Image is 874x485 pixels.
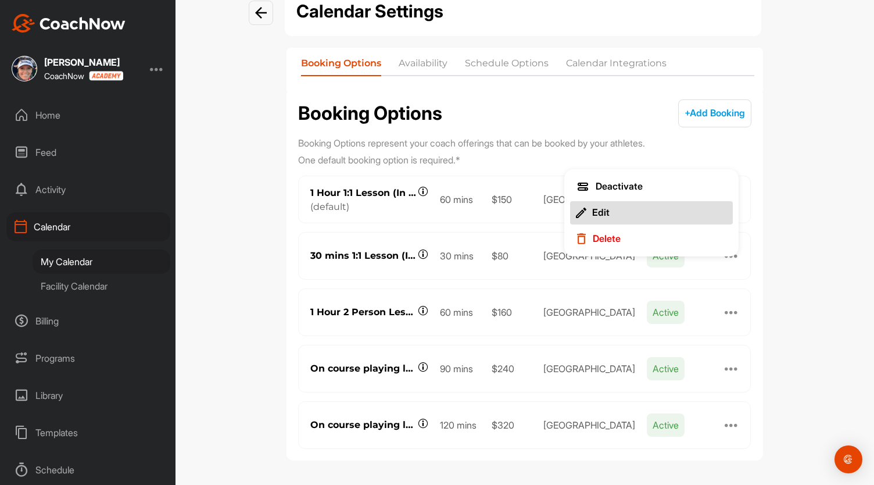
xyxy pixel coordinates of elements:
[486,249,538,263] div: $80
[834,445,862,473] div: Open Intercom Messenger
[399,56,447,75] li: Availability
[12,14,126,33] img: CoachNow
[570,201,733,224] button: Edit
[6,418,170,447] div: Templates
[310,362,418,375] div: On course playing lesson (90 mins)
[570,227,733,251] button: Delete
[298,136,751,150] p: Booking Options represent your coach offerings that can be booked by your athletes.
[486,192,538,206] div: $150
[465,56,549,75] li: Schedule Options
[538,362,641,376] div: [GEOGRAPHIC_DATA]
[647,357,685,380] span: Active
[576,208,586,218] img: editMenu
[298,99,442,127] h2: Booking Options
[678,99,751,127] button: +Add Booking
[592,206,610,219] div: Edit
[486,418,538,432] div: $320
[6,344,170,373] div: Programs
[6,455,170,484] div: Schedule
[44,58,123,67] div: [PERSON_NAME]
[486,362,538,376] div: $240
[434,249,486,263] div: 30 mins
[44,71,123,81] div: CoachNow
[310,187,418,199] div: 1 Hour 1:1 Lesson (In person)
[576,233,587,244] img: deleteMenu
[596,180,643,192] div: Deactivate
[566,56,667,75] li: Calendar Integrations
[434,418,486,432] div: 120 mins
[434,305,486,319] div: 60 mins
[33,274,170,298] div: Facility Calendar
[538,305,641,319] div: [GEOGRAPHIC_DATA]
[310,306,418,318] div: 1 Hour 2 Person Lesson (In person)
[310,419,418,431] div: On course playing lesson (120 mins)
[6,175,170,204] div: Activity
[6,101,170,130] div: Home
[255,7,267,19] img: info
[685,107,745,119] span: + Add Booking
[570,175,733,198] button: Deactivate
[6,381,170,410] div: Library
[310,249,418,262] div: 30 mins 1:1 Lesson (In person)
[12,56,37,81] img: square_387d5d0181d583aff790e381861a538d.jpg
[6,138,170,167] div: Feed
[486,305,538,319] div: $160
[647,301,685,324] span: Active
[593,233,621,245] div: Delete
[647,413,685,437] span: Active
[6,212,170,241] div: Calendar
[538,249,641,263] div: [GEOGRAPHIC_DATA]
[538,418,641,432] div: [GEOGRAPHIC_DATA]
[310,201,349,213] div: ( default )
[6,306,170,336] div: Billing
[301,56,381,75] li: Booking Options
[434,362,486,376] div: 90 mins
[576,180,590,194] img: activateMenu
[89,71,123,81] img: CoachNow acadmey
[434,192,486,206] div: 60 mins
[298,153,751,167] p: One default booking option is required. *
[538,192,641,206] div: [GEOGRAPHIC_DATA]
[33,249,170,274] div: My Calendar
